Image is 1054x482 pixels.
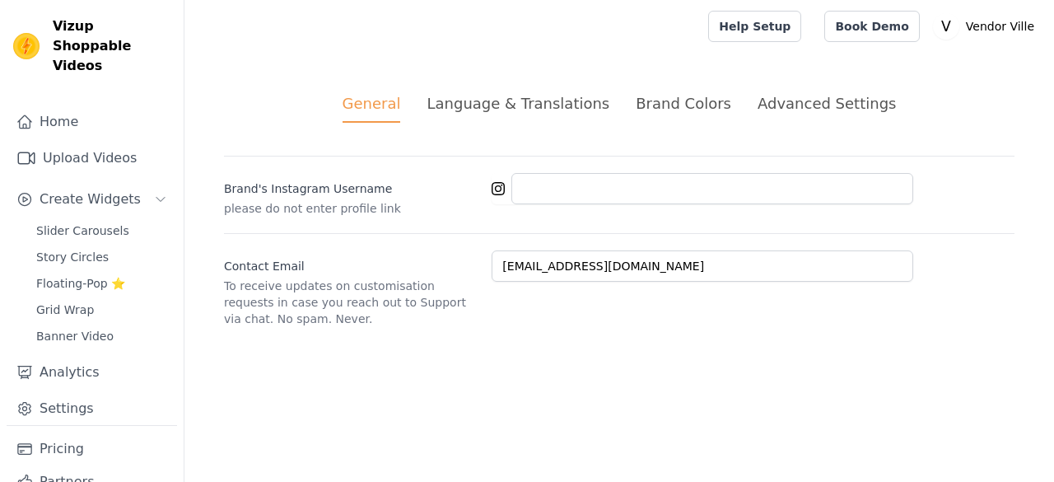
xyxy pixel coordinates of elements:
button: V Vendor Ville [933,12,1041,41]
a: Story Circles [26,246,177,269]
div: Language & Translations [427,92,609,115]
div: Advanced Settings [758,92,896,115]
a: Settings [7,392,177,425]
button: Create Widgets [7,183,177,216]
a: Book Demo [824,11,919,42]
p: To receive updates on customisation requests in case you reach out to Support via chat. No spam. ... [224,278,478,327]
a: Banner Video [26,325,177,348]
img: Vizup [13,33,40,59]
a: Slider Carousels [26,219,177,242]
a: Help Setup [708,11,801,42]
a: Floating-Pop ⭐ [26,272,177,295]
p: please do not enter profile link [224,200,478,217]
span: Slider Carousels [36,222,129,239]
label: Contact Email [224,251,478,274]
a: Upload Videos [7,142,177,175]
span: Vizup Shoppable Videos [53,16,170,76]
text: V [941,18,951,35]
span: Banner Video [36,328,114,344]
a: Grid Wrap [26,298,177,321]
div: Brand Colors [636,92,731,115]
p: Vendor Ville [959,12,1041,41]
a: Pricing [7,433,177,466]
label: Brand's Instagram Username [224,174,478,197]
span: Floating-Pop ⭐ [36,275,125,292]
a: Analytics [7,356,177,389]
a: Home [7,105,177,138]
span: Story Circles [36,249,109,265]
div: General [343,92,401,123]
span: Grid Wrap [36,302,94,318]
span: Create Widgets [40,190,141,209]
